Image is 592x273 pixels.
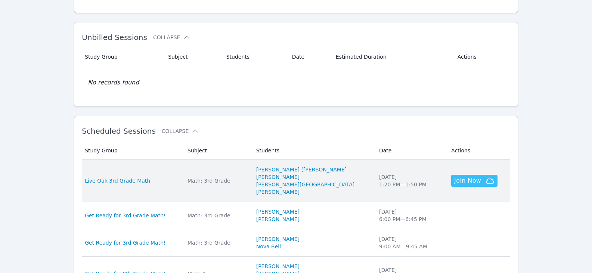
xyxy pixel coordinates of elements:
[82,66,510,99] td: No records found
[85,239,166,246] a: Get Ready for 3rd Grade Math!
[183,142,252,160] th: Subject
[222,48,288,66] th: Students
[252,142,375,160] th: Students
[256,263,300,270] a: [PERSON_NAME]
[256,235,300,243] a: [PERSON_NAME]
[256,208,300,215] a: [PERSON_NAME]
[451,175,498,187] button: Join Now
[82,160,510,202] tr: Live Oak 3rd Grade MathMath: 3rd Grade[PERSON_NAME] ([PERSON_NAME][PERSON_NAME][PERSON_NAME][GEOG...
[331,48,453,66] th: Estimated Duration
[379,208,442,223] div: [DATE] 6:00 PM — 6:45 PM
[256,173,300,181] a: [PERSON_NAME]
[375,142,447,160] th: Date
[453,48,510,66] th: Actions
[256,188,300,196] a: [PERSON_NAME]
[288,48,331,66] th: Date
[454,176,481,185] span: Join Now
[82,48,164,66] th: Study Group
[256,215,300,223] a: [PERSON_NAME]
[379,173,442,188] div: [DATE] 1:20 PM — 1:50 PM
[82,229,510,257] tr: Get Ready for 3rd Grade Math!Math: 3rd Grade[PERSON_NAME]Nova Bell[DATE]9:00 AM—9:45 AM
[187,177,247,184] div: Math: 3rd Grade
[85,177,150,184] a: Live Oak 3rd Grade Math
[153,34,190,41] button: Collapse
[187,212,247,219] div: Math: 3rd Grade
[82,33,147,42] span: Unbilled Sessions
[162,127,199,135] button: Collapse
[447,142,510,160] th: Actions
[82,202,510,229] tr: Get Ready for 3rd Grade Math!Math: 3rd Grade[PERSON_NAME][PERSON_NAME][DATE]6:00 PM—6:45 PM
[164,48,222,66] th: Subject
[187,239,247,246] div: Math: 3rd Grade
[82,142,183,160] th: Study Group
[82,127,156,136] span: Scheduled Sessions
[256,166,347,173] a: [PERSON_NAME] ([PERSON_NAME]
[379,235,442,250] div: [DATE] 9:00 AM — 9:45 AM
[256,181,354,188] a: [PERSON_NAME][GEOGRAPHIC_DATA]
[256,243,281,250] a: Nova Bell
[85,212,166,219] a: Get Ready for 3rd Grade Math!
